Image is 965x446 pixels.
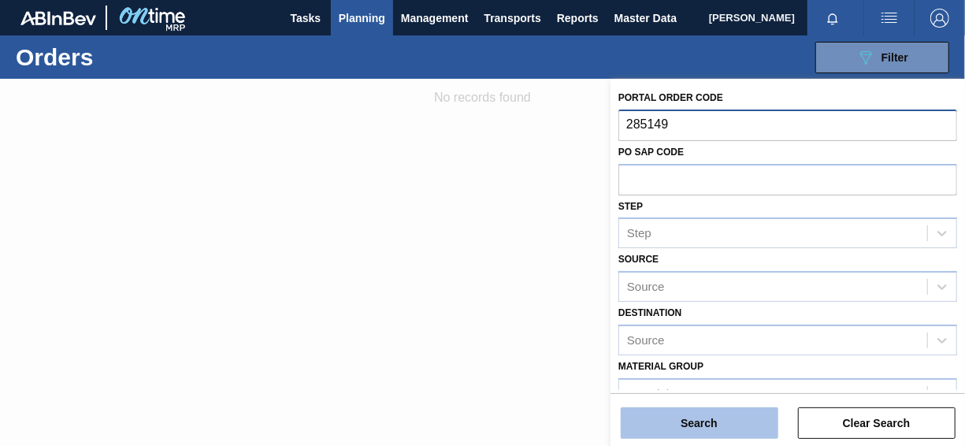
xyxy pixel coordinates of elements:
[627,333,665,347] div: Source
[618,92,723,103] label: Portal Order Code
[618,361,703,372] label: Material Group
[618,254,659,265] label: Source
[618,147,684,158] label: PO SAP Code
[881,51,908,64] span: Filter
[484,9,541,28] span: Transports
[618,201,643,212] label: Step
[815,42,949,73] button: Filter
[880,9,899,28] img: userActions
[618,307,681,318] label: Destination
[627,227,651,240] div: Step
[288,9,323,28] span: Tasks
[339,9,385,28] span: Planning
[627,387,705,400] div: Material Group
[627,281,665,294] div: Source
[401,9,469,28] span: Management
[20,11,96,25] img: TNhmsLtSVTkK8tSr43FrP2fwEKptu5GPRR3wAAAABJRU5ErkJggg==
[557,9,599,28] span: Reports
[807,7,858,29] button: Notifications
[614,9,677,28] span: Master Data
[930,9,949,28] img: Logout
[16,48,232,66] h1: Orders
